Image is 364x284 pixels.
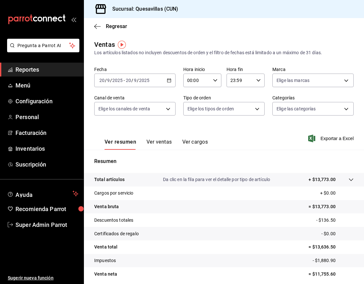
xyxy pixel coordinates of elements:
p: Certificados de regalo [94,230,139,237]
label: Hora fin [227,67,265,72]
h3: Sucursal: Quesavillas (CUN) [107,5,178,13]
button: Regresar [94,23,127,29]
label: Marca [272,67,354,72]
span: / [105,78,107,83]
p: - $136.50 [316,217,354,224]
p: = $13,636.50 [308,244,354,250]
p: Impuestos [94,257,116,264]
p: Descuentos totales [94,217,133,224]
p: Da clic en la fila para ver el detalle por tipo de artículo [163,176,270,183]
label: Canal de venta [94,96,176,100]
p: + $13,773.00 [308,176,336,183]
p: + $0.00 [320,190,354,197]
div: navigation tabs [105,139,208,150]
p: Cargos por servicio [94,190,134,197]
span: Suscripción [15,160,78,169]
p: = $11,755.60 [308,271,354,278]
label: Categorías [272,96,354,100]
span: Regresar [106,23,127,29]
label: Hora inicio [183,67,221,72]
span: Elige las marcas [277,77,309,84]
input: ---- [139,78,150,83]
input: -- [126,78,131,83]
input: ---- [112,78,123,83]
p: Venta neta [94,271,117,278]
button: Ver ventas [147,139,172,150]
button: Exportar a Excel [309,135,354,142]
img: Tooltip marker [118,41,126,49]
input: -- [107,78,110,83]
p: - $0.00 [321,230,354,237]
label: Fecha [94,67,176,72]
p: Total artículos [94,176,125,183]
span: Menú [15,81,78,90]
span: Elige los tipos de orden [187,106,234,112]
input: -- [99,78,105,83]
span: / [131,78,133,83]
a: Pregunta a Parrot AI [5,47,79,54]
button: Pregunta a Parrot AI [7,39,79,52]
span: Facturación [15,128,78,137]
div: Ventas [94,40,115,49]
span: Pregunta a Parrot AI [17,42,69,49]
input: -- [134,78,137,83]
span: Personal [15,113,78,121]
p: = $13,773.00 [308,203,354,210]
span: - [124,78,125,83]
button: Ver resumen [105,139,136,150]
p: Resumen [94,157,354,165]
span: Elige las categorías [277,106,316,112]
p: Venta bruta [94,203,119,210]
span: / [110,78,112,83]
span: Reportes [15,65,78,74]
label: Tipo de orden [183,96,265,100]
p: Venta total [94,244,117,250]
p: - $1,880.90 [313,257,354,264]
span: Inventarios [15,144,78,153]
span: / [137,78,139,83]
span: Configuración [15,97,78,106]
span: Recomienda Parrot [15,205,78,213]
button: open_drawer_menu [71,17,76,22]
span: Ayuda [15,190,70,198]
div: Los artículos listados no incluyen descuentos de orden y el filtro de fechas está limitado a un m... [94,49,354,56]
button: Ver cargos [182,139,208,150]
span: Super Admin Parrot [15,220,78,229]
span: Elige los canales de venta [98,106,150,112]
span: Sugerir nueva función [8,275,78,281]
